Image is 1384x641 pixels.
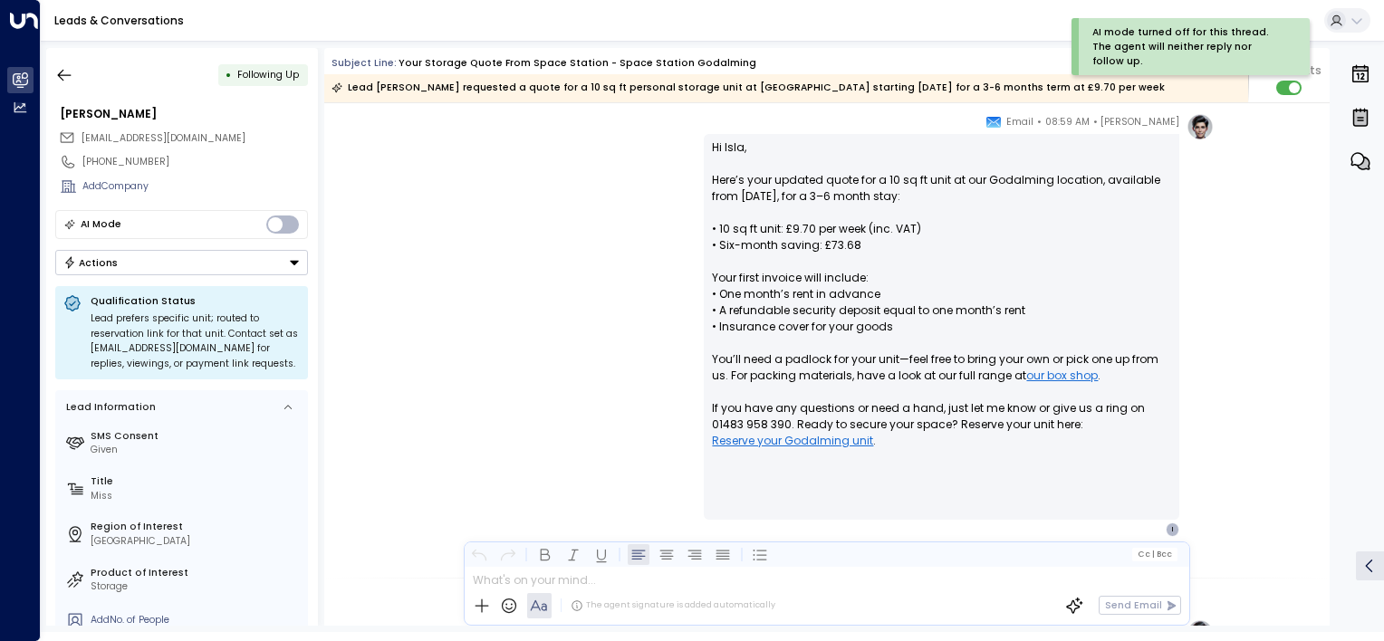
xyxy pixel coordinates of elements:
div: [PHONE_NUMBER] [82,155,308,169]
label: Region of Interest [91,520,303,534]
div: AddNo. of People [91,613,303,627]
span: Email [1006,113,1033,131]
div: Lead prefers specific unit; routed to reservation link for that unit. Contact set as [EMAIL_ADDRE... [91,311,300,371]
div: Your storage quote from Space Station - Space Station Godalming [399,56,756,71]
label: Product of Interest [91,566,303,580]
div: AddCompany [82,179,308,194]
div: Lead Information [62,400,156,415]
div: Button group with a nested menu [55,250,308,275]
span: | [1151,550,1154,559]
span: • [1037,113,1042,131]
label: SMS Consent [91,429,303,444]
span: islamairi@yahoo.co.uk [82,131,245,146]
button: Redo [496,543,518,565]
button: Undo [468,543,490,565]
p: Qualification Status [91,294,300,308]
label: Title [91,474,303,489]
div: [GEOGRAPHIC_DATA] [91,534,303,549]
button: Cc|Bcc [1132,548,1177,560]
span: Following Up [237,68,299,81]
div: Given [91,443,303,457]
div: Actions [63,256,119,269]
a: Leads & Conversations [54,13,184,28]
div: Miss [91,489,303,503]
span: Subject Line: [332,56,397,70]
img: profile-logo.png [1187,113,1214,140]
div: Storage [91,579,303,594]
div: AI Mode [81,215,121,234]
div: • [226,62,232,87]
div: I [1166,522,1180,537]
a: Reserve your Godalming unit [712,433,873,449]
div: [PERSON_NAME] [60,106,308,122]
p: Hi Isla, Here’s your updated quote for a 10 sq ft unit at our Godalming location, available from ... [712,139,1171,465]
span: [EMAIL_ADDRESS][DOMAIN_NAME] [82,131,245,145]
span: Cc Bcc [1138,550,1172,559]
span: • [1093,113,1098,131]
a: our box shop [1026,368,1098,384]
div: The agent signature is added automatically [571,599,775,612]
button: Actions [55,250,308,275]
div: Lead [PERSON_NAME] requested a quote for a 10 sq ft personal storage unit at [GEOGRAPHIC_DATA] st... [332,79,1165,97]
span: [PERSON_NAME] [1100,113,1179,131]
div: AI mode turned off for this thread. The agent will neither reply nor follow up. [1092,25,1283,68]
span: 08:59 AM [1045,113,1090,131]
